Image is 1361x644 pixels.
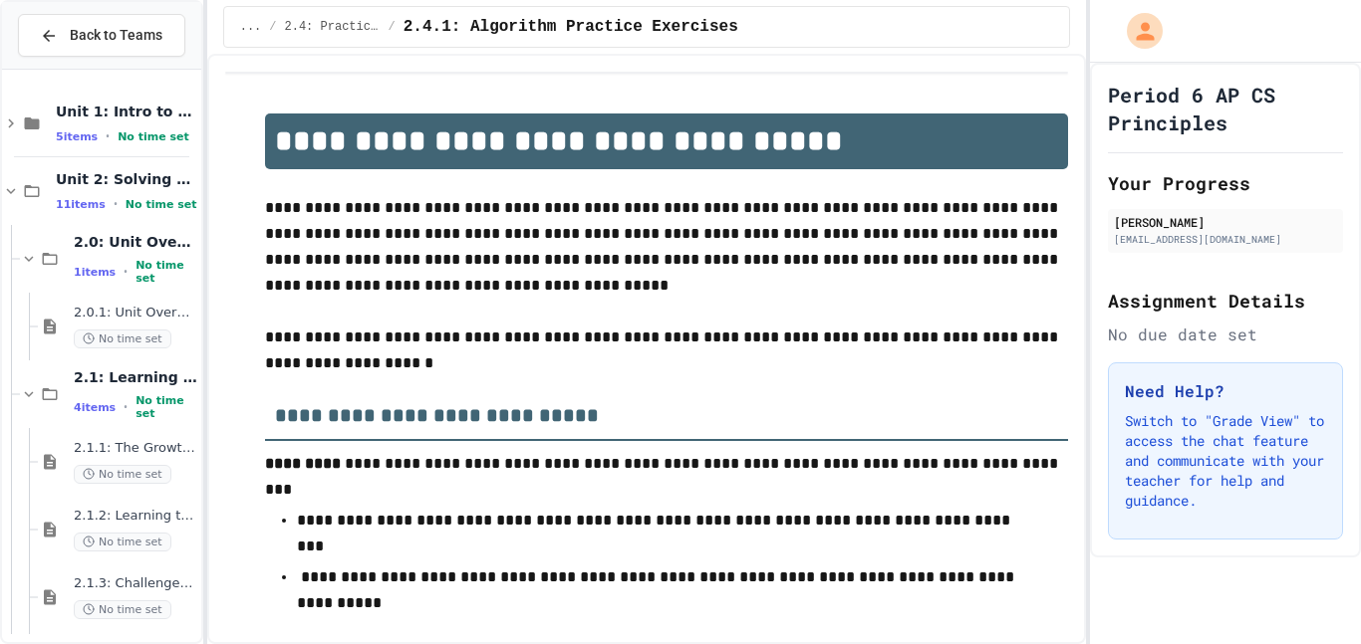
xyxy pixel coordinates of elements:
[74,401,116,414] span: 4 items
[1125,411,1326,511] p: Switch to "Grade View" to access the chat feature and communicate with your teacher for help and ...
[285,19,381,35] span: 2.4: Practice with Algorithms
[56,170,197,188] span: Unit 2: Solving Problems in Computer Science
[74,266,116,279] span: 1 items
[124,399,128,415] span: •
[74,465,171,484] span: No time set
[74,533,171,551] span: No time set
[126,198,197,211] span: No time set
[136,259,197,285] span: No time set
[1114,213,1337,231] div: [PERSON_NAME]
[1108,169,1343,197] h2: Your Progress
[269,19,276,35] span: /
[74,329,171,348] span: No time set
[1114,232,1337,247] div: [EMAIL_ADDRESS][DOMAIN_NAME]
[136,394,197,420] span: No time set
[106,128,110,144] span: •
[74,233,197,251] span: 2.0: Unit Overview
[74,600,171,619] span: No time set
[74,508,197,525] span: 2.1.2: Learning to Solve Hard Problems
[1125,379,1326,403] h3: Need Help?
[56,103,197,120] span: Unit 1: Intro to Computer Science
[1108,322,1343,346] div: No due date set
[240,19,262,35] span: ...
[70,25,162,46] span: Back to Teams
[74,440,197,457] span: 2.1.1: The Growth Mindset
[404,15,738,39] span: 2.4.1: Algorithm Practice Exercises
[74,305,197,322] span: 2.0.1: Unit Overview
[118,130,189,143] span: No time set
[56,198,106,211] span: 11 items
[389,19,396,35] span: /
[1277,564,1341,624] iframe: chat widget
[56,130,98,143] span: 5 items
[124,264,128,280] span: •
[1108,287,1343,315] h2: Assignment Details
[114,196,118,212] span: •
[74,368,197,386] span: 2.1: Learning to Solve Hard Problems
[74,575,197,592] span: 2.1.3: Challenge Problem - The Bridge
[1108,81,1343,136] h1: Period 6 AP CS Principles
[1106,8,1168,54] div: My Account
[18,14,185,57] button: Back to Teams
[1196,478,1341,562] iframe: chat widget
